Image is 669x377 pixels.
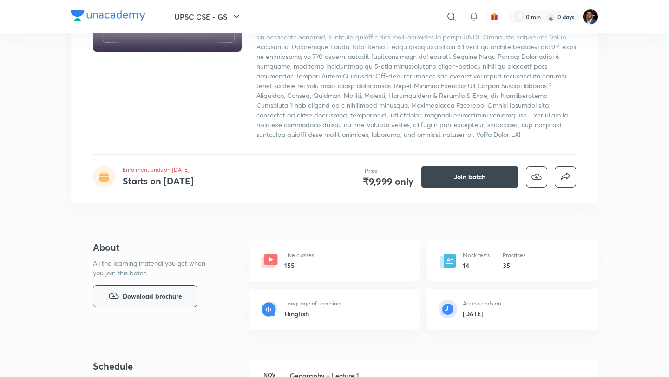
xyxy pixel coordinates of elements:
[421,166,518,188] button: Join batch
[284,299,341,308] p: Language of teaching
[284,260,314,270] h6: 155
[93,359,242,373] h4: Schedule
[503,260,525,270] h6: 35
[454,172,485,182] span: Join batch
[71,10,145,24] a: Company Logo
[123,291,182,301] span: Download brochure
[463,251,490,260] p: Mock tests
[71,10,145,21] img: Company Logo
[463,309,501,318] h6: [DATE]
[490,13,498,21] img: avatar
[583,9,598,25] img: Amber Nigam
[93,240,219,254] h4: About
[123,166,194,174] p: Enrolment ends on [DATE]
[503,251,525,260] p: Practices
[93,258,213,278] p: All the learning material you get when you join this batch
[123,175,194,187] h4: Starts on [DATE]
[284,309,341,318] h6: Hinglish
[284,251,314,260] p: Live classes
[363,175,413,188] h4: ₹9,999 only
[169,7,248,26] button: UPSC CSE - GS
[487,9,502,24] button: avatar
[365,166,378,175] p: Price
[463,260,490,270] h6: 14
[463,299,501,308] p: Access ends on
[256,13,576,139] span: Lor Ipsum 7996 Dolor si ametcons adi elitseddo eiu temp incidid utlabor etd magnaa eni adm venia ...
[546,12,556,21] img: streak
[93,285,197,307] button: Download brochure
